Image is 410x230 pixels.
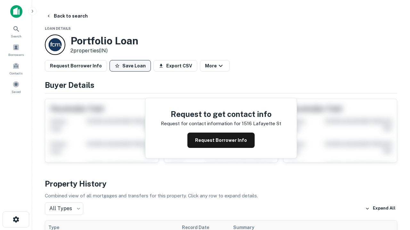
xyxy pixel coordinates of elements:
a: Borrowers [2,41,30,58]
button: Request Borrower Info [187,133,255,148]
a: Search [2,23,30,40]
button: Back to search [44,10,90,22]
h4: Property History [45,178,397,189]
span: Contacts [10,71,22,76]
p: 1516 lafayette st [242,120,281,127]
button: Export CSV [153,60,197,72]
a: Contacts [2,60,30,77]
button: Expand All [364,204,397,213]
span: Loan Details [45,27,71,30]
button: Request Borrower Info [45,60,107,72]
h4: Request to get contact info [161,108,281,120]
button: Save Loan [110,60,151,72]
p: 2 properties (IN) [70,47,138,55]
img: capitalize-icon.png [10,5,22,18]
span: Saved [12,89,21,94]
p: Combined view of all mortgages and transfers for this property. Click any row to expand details. [45,192,397,200]
h3: Portfolio Loan [70,35,138,47]
button: More [200,60,230,72]
span: Borrowers [8,52,24,57]
iframe: Chat Widget [378,179,410,210]
h4: Buyer Details [45,79,397,91]
a: Saved [2,78,30,96]
span: Search [11,34,21,39]
p: Request for contact information for [161,120,241,127]
div: All Types [45,202,83,215]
